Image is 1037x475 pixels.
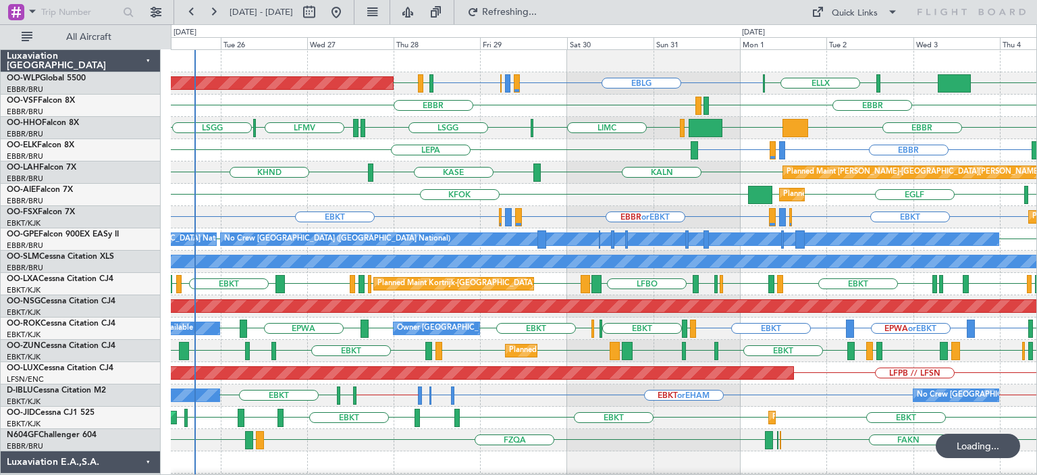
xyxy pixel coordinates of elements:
a: OO-ZUNCessna Citation CJ4 [7,342,115,350]
div: [DATE] [742,27,765,39]
span: OO-ELK [7,141,37,149]
span: OO-NSG [7,297,41,305]
span: Refreshing... [481,7,538,17]
div: Owner [GEOGRAPHIC_DATA]-[GEOGRAPHIC_DATA] [397,318,579,339]
a: OO-LXACessna Citation CJ4 [7,275,113,283]
span: OO-FSX [7,208,38,216]
div: Planned Maint Kortrijk-[GEOGRAPHIC_DATA] [377,274,535,294]
a: EBBR/BRU [7,151,43,161]
span: OO-VSF [7,97,38,105]
a: EBBR/BRU [7,441,43,451]
a: OO-ROKCessna Citation CJ4 [7,320,115,328]
a: EBBR/BRU [7,84,43,95]
a: EBKT/KJK [7,330,41,340]
span: OO-HHO [7,119,42,127]
a: EBBR/BRU [7,263,43,273]
a: OO-GPEFalcon 900EX EASy II [7,230,119,239]
span: OO-GPE [7,230,38,239]
span: D-IBLU [7,386,33,395]
div: [DATE] [174,27,196,39]
div: Mon 1 [740,37,826,49]
div: Wed 27 [307,37,394,49]
span: OO-ROK [7,320,41,328]
a: EBBR/BRU [7,174,43,184]
span: [DATE] - [DATE] [230,6,293,18]
span: OO-SLM [7,253,39,261]
span: OO-AIE [7,186,36,194]
span: OO-LXA [7,275,38,283]
a: EBBR/BRU [7,129,43,139]
div: Mon 25 [134,37,220,49]
a: EBKT/KJK [7,352,41,362]
div: Planned Maint [GEOGRAPHIC_DATA] ([GEOGRAPHIC_DATA]) [783,184,996,205]
button: All Aircraft [15,26,147,48]
a: OO-AIEFalcon 7X [7,186,73,194]
a: OO-WLPGlobal 5500 [7,74,86,82]
a: LFSN/ENC [7,374,44,384]
span: All Aircraft [35,32,142,42]
div: Planned Maint Kortrijk-[GEOGRAPHIC_DATA] [509,341,666,361]
div: Tue 2 [826,37,913,49]
a: D-IBLUCessna Citation M2 [7,386,106,395]
a: EBBR/BRU [7,196,43,206]
div: Sat 30 [567,37,654,49]
a: OO-HHOFalcon 8X [7,119,79,127]
button: Quick Links [805,1,905,23]
a: EBKT/KJK [7,419,41,429]
a: EBBR/BRU [7,107,43,117]
a: OO-LUXCessna Citation CJ4 [7,364,113,372]
div: Sun 31 [654,37,740,49]
a: EBKT/KJK [7,218,41,228]
a: OO-SLMCessna Citation XLS [7,253,114,261]
div: Wed 3 [913,37,1000,49]
div: Loading... [936,434,1020,458]
div: Tue 26 [221,37,307,49]
a: OO-VSFFalcon 8X [7,97,75,105]
a: OO-NSGCessna Citation CJ4 [7,297,115,305]
div: Fri 29 [480,37,566,49]
span: OO-LUX [7,364,38,372]
span: OO-WLP [7,74,40,82]
a: EBKT/KJK [7,397,41,407]
a: OO-JIDCessna CJ1 525 [7,409,95,417]
a: EBKT/KJK [7,285,41,295]
span: N604GF [7,431,38,439]
span: OO-JID [7,409,35,417]
a: OO-ELKFalcon 8X [7,141,74,149]
div: Quick Links [832,7,878,20]
div: Planned Maint Kortrijk-[GEOGRAPHIC_DATA] [772,407,930,428]
span: OO-LAH [7,164,39,172]
button: Refreshing... [461,1,542,23]
a: OO-FSXFalcon 7X [7,208,75,216]
div: No Crew [GEOGRAPHIC_DATA] ([GEOGRAPHIC_DATA] National) [224,229,450,249]
a: EBKT/KJK [7,307,41,318]
a: OO-LAHFalcon 7X [7,164,76,172]
input: Trip Number [41,2,119,22]
span: OO-ZUN [7,342,41,350]
a: EBBR/BRU [7,241,43,251]
div: Thu 28 [394,37,480,49]
a: N604GFChallenger 604 [7,431,97,439]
